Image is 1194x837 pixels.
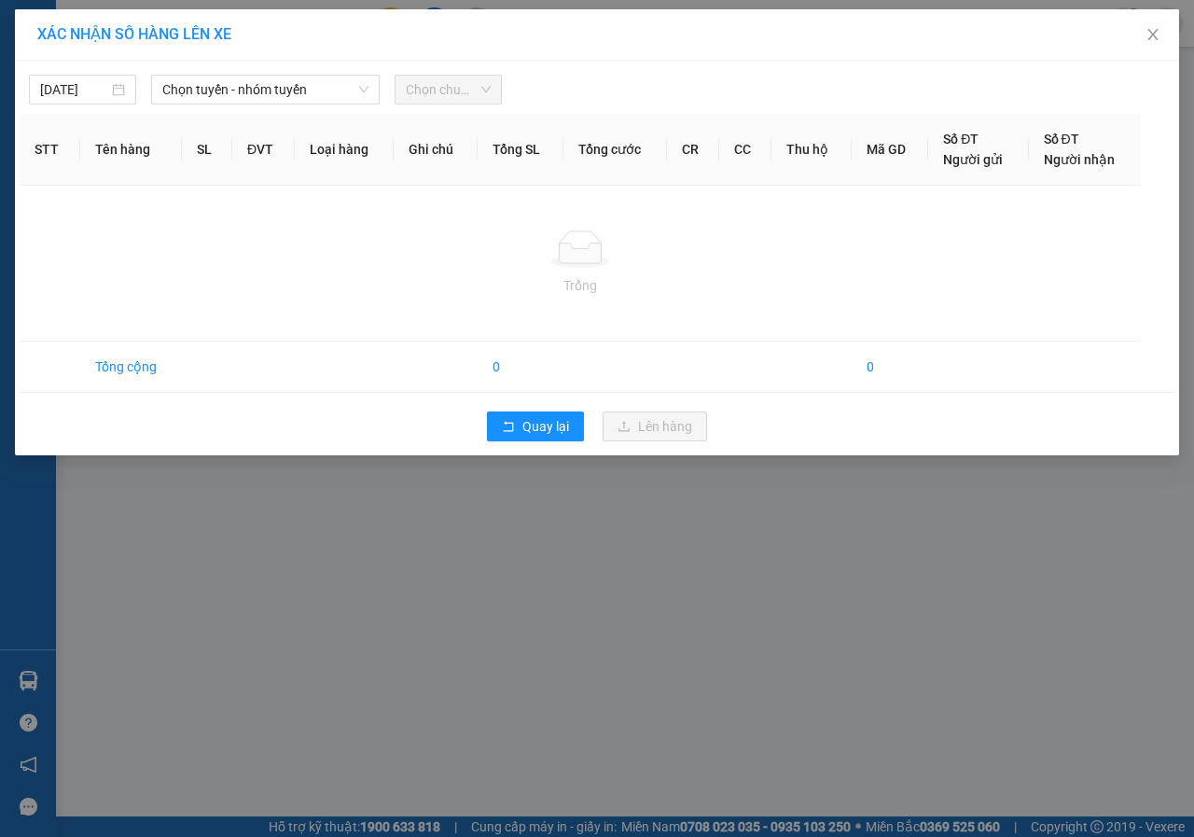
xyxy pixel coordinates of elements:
td: 0 [478,342,564,393]
span: Chọn chuyến [406,76,491,104]
th: CC [719,114,771,186]
div: Trống [35,275,1126,296]
span: Quay lại [522,416,569,437]
button: uploadLên hàng [603,412,707,441]
button: rollbackQuay lại [487,412,584,441]
th: Tổng cước [563,114,667,186]
span: rollback [502,420,515,435]
input: 12/09/2025 [40,79,108,100]
th: Tên hàng [80,114,182,186]
th: CR [667,114,719,186]
span: Số ĐT [943,132,979,146]
th: STT [20,114,80,186]
th: Ghi chú [394,114,477,186]
th: ĐVT [232,114,295,186]
th: Tổng SL [478,114,564,186]
span: close [1145,27,1160,42]
span: Người nhận [1044,152,1115,167]
td: Tổng cộng [80,342,182,393]
span: Người gửi [943,152,1003,167]
span: XÁC NHẬN SỐ HÀNG LÊN XE [37,25,231,43]
td: 0 [852,342,929,393]
span: down [358,84,369,95]
button: Close [1127,9,1179,62]
th: Loại hàng [295,114,394,186]
span: Số ĐT [1044,132,1079,146]
th: Thu hộ [771,114,852,186]
th: SL [182,114,232,186]
th: Mã GD [852,114,929,186]
span: Chọn tuyến - nhóm tuyến [162,76,368,104]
